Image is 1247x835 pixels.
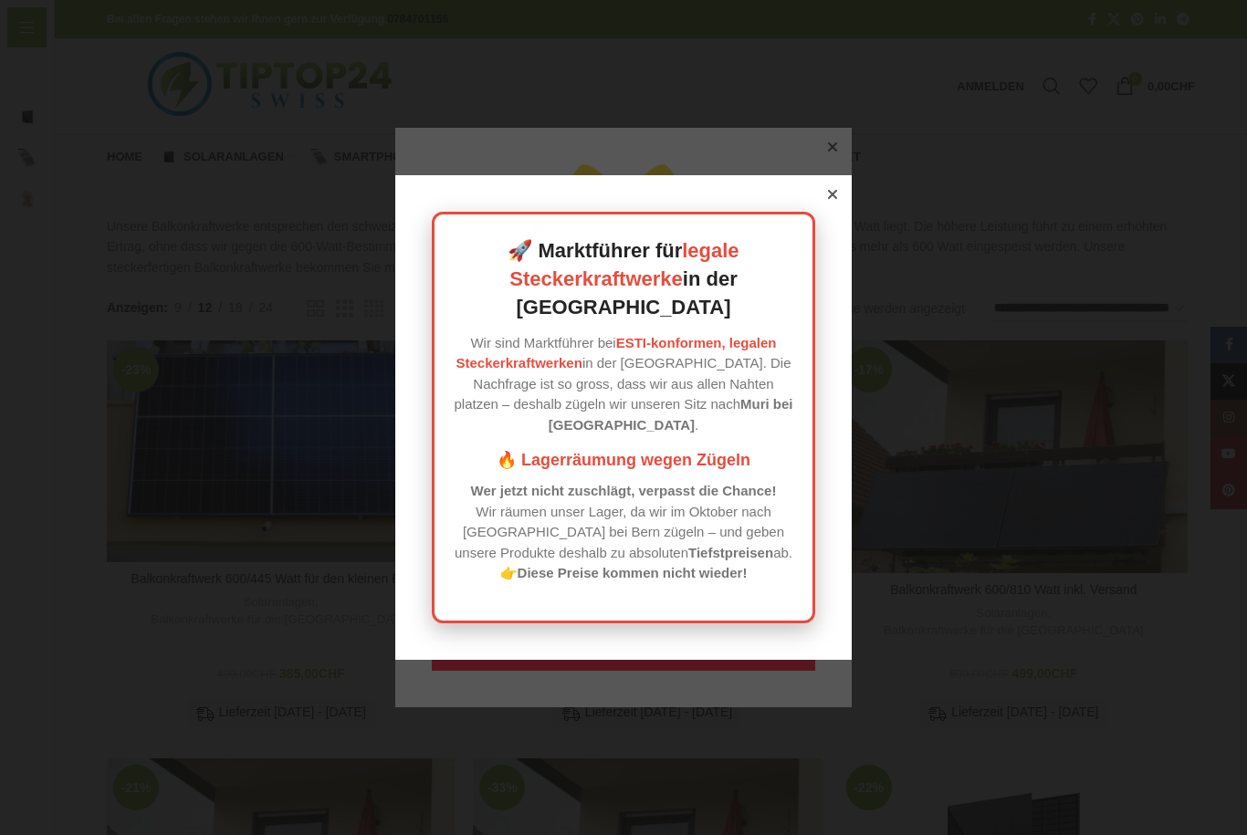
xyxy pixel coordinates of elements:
[509,239,739,290] a: legale Steckerkraftwerke
[453,237,794,321] h2: 🚀 Marktführer für in der [GEOGRAPHIC_DATA]
[453,481,794,584] p: Wir räumen unser Lager, da wir im Oktober nach [GEOGRAPHIC_DATA] bei Bern zügeln – und geben unse...
[471,483,777,498] strong: Wer jetzt nicht zuschlägt, verpasst die Chance!
[688,545,773,560] strong: Tiefstpreisen
[453,449,794,472] h3: 🔥 Lagerräumung wegen Zügeln
[456,335,776,371] a: ESTI-konformen, legalen Steckerkraftwerken
[453,333,794,436] p: Wir sind Marktführer bei in der [GEOGRAPHIC_DATA]. Die Nachfrage ist so gross, dass wir aus allen...
[518,565,748,580] strong: Diese Preise kommen nicht wieder!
